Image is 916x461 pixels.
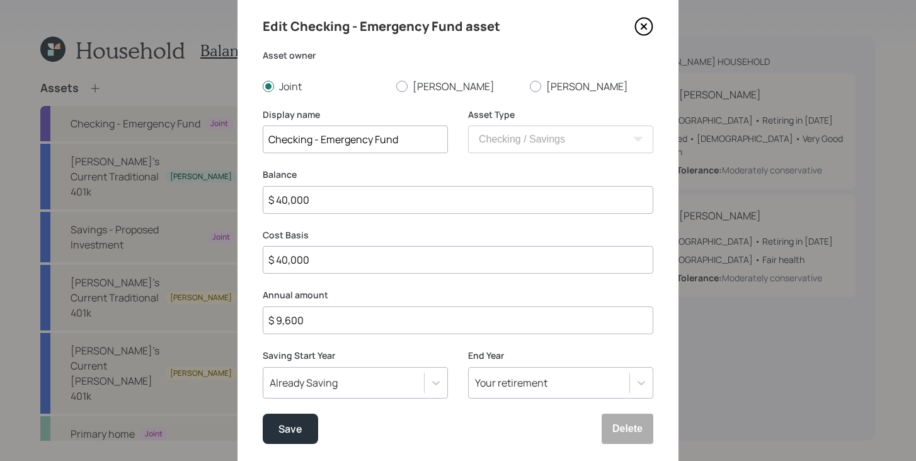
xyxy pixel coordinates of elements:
label: Display name [263,108,448,121]
label: Saving Start Year [263,349,448,362]
button: Save [263,414,318,444]
label: Balance [263,168,653,181]
label: [PERSON_NAME] [530,79,653,93]
label: End Year [468,349,653,362]
div: Already Saving [270,376,338,390]
label: [PERSON_NAME] [396,79,520,93]
label: Asset owner [263,49,653,62]
label: Annual amount [263,289,653,301]
label: Asset Type [468,108,653,121]
div: Your retirement [475,376,547,390]
label: Cost Basis [263,229,653,242]
h4: Edit Checking - Emergency Fund asset [263,16,500,37]
div: Save [278,421,302,438]
label: Joint [263,79,386,93]
button: Delete [602,414,653,444]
